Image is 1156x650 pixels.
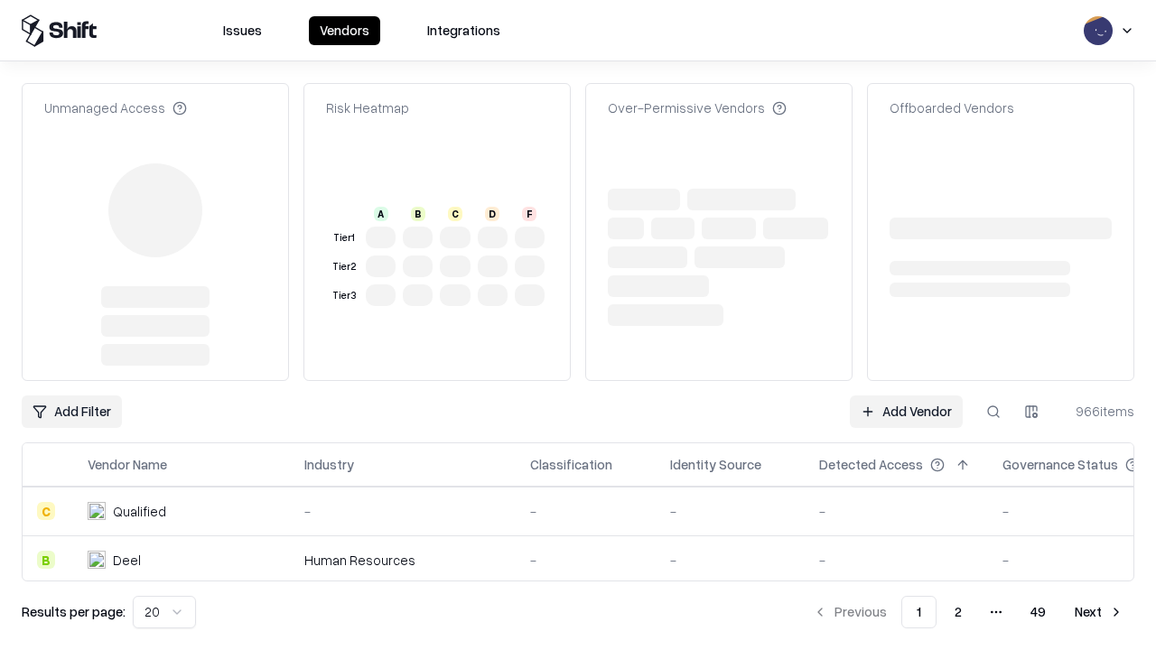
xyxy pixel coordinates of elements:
div: Deel [113,551,141,570]
div: F [522,207,536,221]
div: Over-Permissive Vendors [608,98,787,117]
div: - [819,551,974,570]
nav: pagination [802,596,1134,628]
div: Detected Access [819,455,923,474]
div: Tier 3 [330,288,359,303]
button: 1 [901,596,937,628]
div: - [530,502,641,521]
div: - [530,551,641,570]
div: Vendor Name [88,455,167,474]
button: Next [1064,596,1134,628]
div: Classification [530,455,612,474]
div: Tier 2 [330,259,359,274]
div: Industry [304,455,354,474]
div: C [37,502,55,520]
div: B [411,207,425,221]
button: Issues [212,16,273,45]
div: - [670,551,790,570]
img: Qualified [88,502,106,520]
div: Tier 1 [330,230,359,246]
div: Offboarded Vendors [890,98,1014,117]
div: Qualified [113,502,166,521]
button: 2 [940,596,976,628]
div: 966 items [1062,402,1134,421]
button: Integrations [416,16,511,45]
div: A [374,207,388,221]
button: Vendors [309,16,380,45]
button: 49 [1016,596,1060,628]
div: C [448,207,462,221]
p: Results per page: [22,602,126,621]
div: Identity Source [670,455,761,474]
button: Add Filter [22,395,122,428]
div: - [304,502,501,521]
div: Human Resources [304,551,501,570]
div: D [485,207,499,221]
div: Unmanaged Access [44,98,187,117]
div: - [819,502,974,521]
div: Risk Heatmap [326,98,409,117]
a: Add Vendor [850,395,963,428]
img: Deel [88,551,106,569]
div: - [670,502,790,521]
div: Governance Status [1002,455,1118,474]
div: B [37,551,55,569]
